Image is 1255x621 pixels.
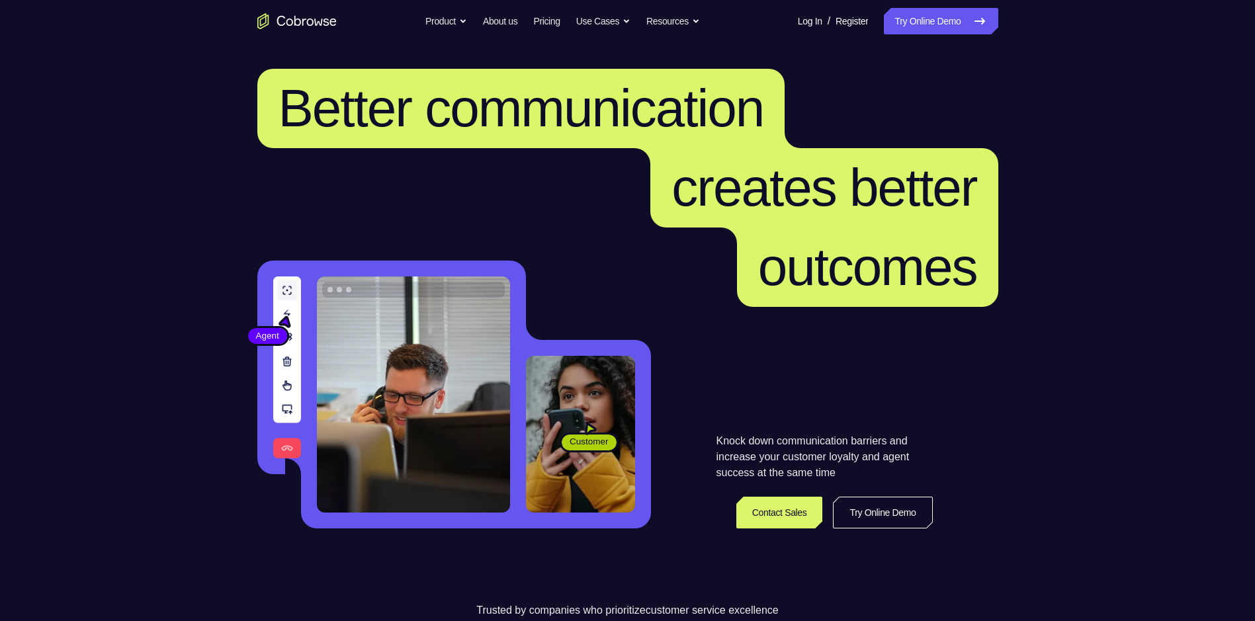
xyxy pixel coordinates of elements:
a: Try Online Demo [833,497,932,528]
img: A customer support agent talking on the phone [317,276,510,513]
a: Pricing [533,8,560,34]
span: Customer [562,435,617,448]
p: Knock down communication barriers and increase your customer loyalty and agent success at the sam... [716,433,933,481]
a: Log In [798,8,822,34]
span: / [828,13,830,29]
span: Better communication [279,79,764,138]
img: A customer holding their phone [526,356,635,513]
span: Agent [248,329,287,343]
span: creates better [671,158,976,217]
a: Go to the home page [257,13,337,29]
button: Use Cases [576,8,630,34]
button: Product [425,8,467,34]
a: Try Online Demo [884,8,998,34]
a: Register [836,8,868,34]
span: customer service excellence [646,604,779,616]
a: Contact Sales [736,497,823,528]
button: Resources [646,8,700,34]
a: About us [483,8,517,34]
span: outcomes [758,237,977,296]
img: A series of tools used in co-browsing sessions [273,276,301,458]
